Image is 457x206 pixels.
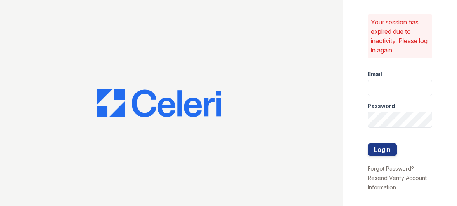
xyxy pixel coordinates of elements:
a: Forgot Password? [368,165,414,172]
label: Password [368,102,395,110]
a: Resend Verify Account Information [368,175,427,190]
label: Email [368,70,382,78]
button: Login [368,143,397,156]
img: CE_Logo_Blue-a8612792a0a2168367f1c8372b55b34899dd931a85d93a1a3d3e32e68fde9ad4.png [97,89,221,117]
p: Your session has expired due to inactivity. Please log in again. [371,17,429,55]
